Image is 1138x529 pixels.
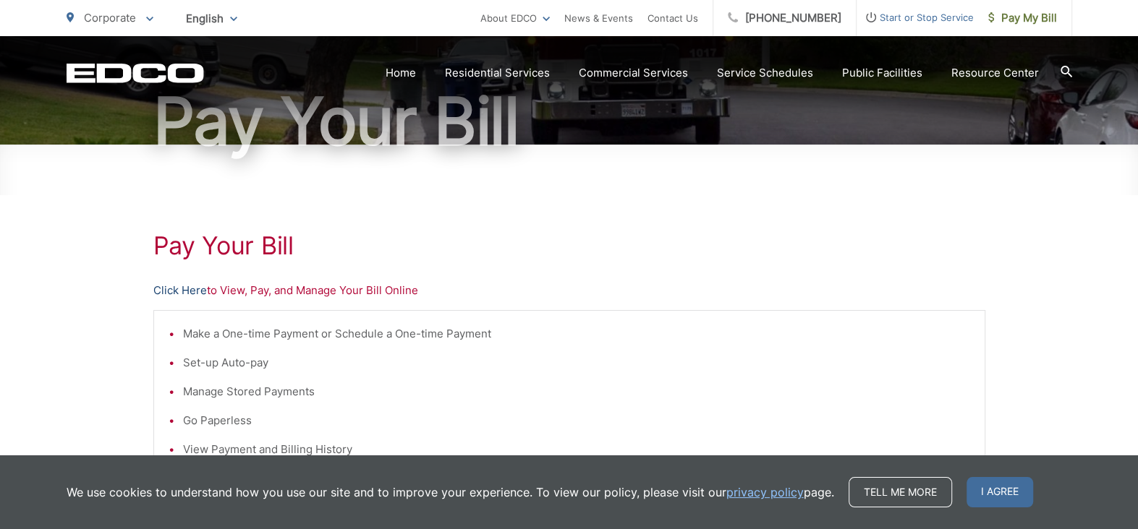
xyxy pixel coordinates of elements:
[988,9,1057,27] span: Pay My Bill
[951,64,1039,82] a: Resource Center
[67,63,204,83] a: EDCD logo. Return to the homepage.
[386,64,416,82] a: Home
[183,354,970,371] li: Set-up Auto-pay
[579,64,688,82] a: Commercial Services
[564,9,633,27] a: News & Events
[175,6,248,31] span: English
[717,64,813,82] a: Service Schedules
[153,282,207,299] a: Click Here
[849,477,952,507] a: Tell me more
[183,325,970,343] li: Make a One-time Payment or Schedule a One-time Payment
[153,231,985,260] h1: Pay Your Bill
[647,9,698,27] a: Contact Us
[967,477,1033,507] span: I agree
[480,9,550,27] a: About EDCO
[183,441,970,458] li: View Payment and Billing History
[67,483,834,501] p: We use cookies to understand how you use our site and to improve your experience. To view our pol...
[67,85,1072,158] h1: Pay Your Bill
[445,64,550,82] a: Residential Services
[183,383,970,400] li: Manage Stored Payments
[842,64,922,82] a: Public Facilities
[84,11,136,25] span: Corporate
[183,412,970,429] li: Go Paperless
[153,282,985,299] p: to View, Pay, and Manage Your Bill Online
[726,483,804,501] a: privacy policy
